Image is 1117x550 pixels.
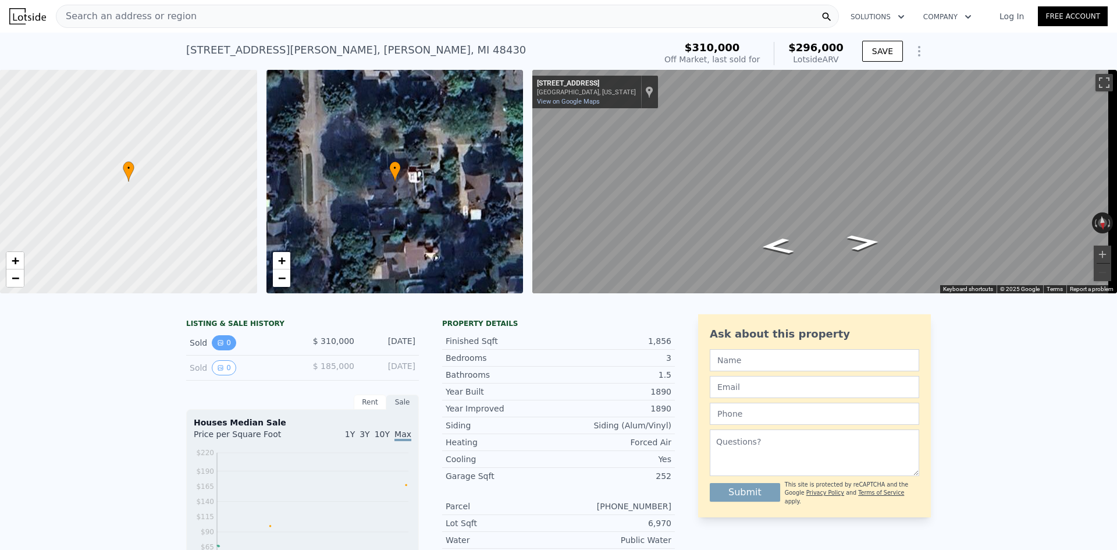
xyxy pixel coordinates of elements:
div: 1.5 [558,369,671,381]
span: Max [394,430,411,441]
div: 6,970 [558,517,671,529]
button: Keyboard shortcuts [943,285,993,293]
span: $ 185,000 [313,361,354,371]
span: − [278,271,285,285]
div: [STREET_ADDRESS][PERSON_NAME] , [PERSON_NAME] , MI 48430 [186,42,526,58]
a: Zoom in [273,252,290,269]
button: Submit [710,483,780,502]
a: Show location on map [645,86,653,98]
div: Street View [532,70,1117,293]
div: 1,856 [558,335,671,347]
img: Lotside [9,8,46,24]
button: Rotate clockwise [1107,212,1114,233]
a: Free Account [1038,6,1108,26]
a: Report a problem [1070,286,1114,292]
button: Toggle fullscreen view [1095,74,1113,91]
div: [DATE] [364,335,415,350]
span: $296,000 [788,41,844,54]
span: 3Y [360,430,369,439]
a: Zoom in [6,252,24,269]
div: Year Improved [446,403,558,414]
div: [DATE] [364,360,415,375]
div: Rent [354,395,386,410]
div: Lotside ARV [788,54,844,65]
div: LISTING & SALE HISTORY [186,319,419,331]
a: Open this area in Google Maps (opens a new window) [535,278,574,293]
div: 252 [558,470,671,482]
button: View historical data [212,335,236,350]
tspan: $165 [196,482,214,491]
div: • [389,161,401,182]
tspan: $90 [201,528,214,536]
button: Rotate counterclockwise [1092,212,1098,233]
tspan: $220 [196,449,214,457]
button: Reset the view [1097,212,1108,233]
div: [GEOGRAPHIC_DATA], [US_STATE] [537,88,636,96]
input: Name [710,349,919,371]
span: $310,000 [685,41,740,54]
span: − [12,271,19,285]
a: Privacy Policy [806,489,844,496]
div: [PHONE_NUMBER] [558,501,671,512]
div: Finished Sqft [446,335,558,347]
input: Phone [710,403,919,425]
div: Bedrooms [446,352,558,364]
tspan: $190 [196,467,214,476]
div: Map [532,70,1117,293]
button: View historical data [212,360,236,375]
div: Yes [558,453,671,465]
span: 1Y [345,430,355,439]
span: Search an address or region [56,9,197,23]
tspan: $140 [196,498,214,506]
a: Zoom out [273,269,290,287]
div: Siding [446,420,558,431]
div: Houses Median Sale [194,417,411,428]
a: Terms (opens in new tab) [1047,286,1063,292]
a: Log In [986,10,1038,22]
div: 1890 [558,386,671,398]
div: This site is protected by reCAPTCHA and the Google and apply. [785,481,919,506]
button: Zoom out [1094,264,1111,281]
button: Show Options [908,40,931,63]
button: Solutions [841,6,914,27]
a: View on Google Maps [537,98,600,105]
div: Public Water [558,534,671,546]
div: Siding (Alum/Vinyl) [558,420,671,431]
span: • [389,163,401,173]
path: Go East, E Rockwell St [746,234,808,258]
div: Sold [190,335,293,350]
div: Year Built [446,386,558,398]
div: Cooling [446,453,558,465]
div: Parcel [446,501,558,512]
div: Off Market, last sold for [664,54,760,65]
div: Water [446,534,558,546]
span: • [123,163,134,173]
div: Sold [190,360,293,375]
div: Bathrooms [446,369,558,381]
div: Heating [446,437,558,448]
div: Garage Sqft [446,470,558,482]
span: $ 310,000 [313,336,354,346]
a: Zoom out [6,269,24,287]
img: Google [535,278,574,293]
tspan: $115 [196,513,214,521]
div: Sale [386,395,419,410]
input: Email [710,376,919,398]
div: Forced Air [558,437,671,448]
div: Ask about this property [710,326,919,342]
div: Property details [442,319,675,328]
path: Go West, E Rockwell St [833,230,895,255]
div: Price per Square Foot [194,428,303,447]
span: © 2025 Google [1000,286,1040,292]
div: 3 [558,352,671,364]
span: 10Y [375,430,390,439]
div: • [123,161,134,182]
div: Lot Sqft [446,517,558,529]
button: SAVE [862,41,903,62]
button: Company [914,6,981,27]
a: Terms of Service [858,489,904,496]
div: [STREET_ADDRESS] [537,79,636,88]
span: + [278,253,285,268]
span: + [12,253,19,268]
div: 1890 [558,403,671,414]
